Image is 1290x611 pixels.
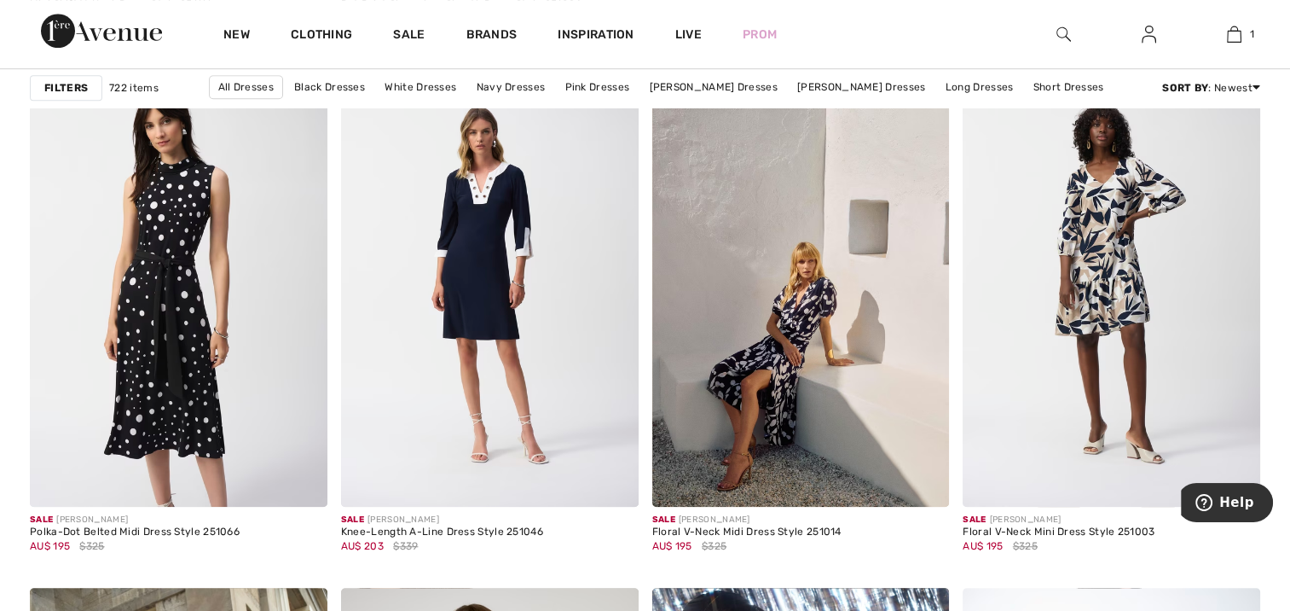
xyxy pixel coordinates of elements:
[341,527,543,538] div: Knee-Length A-Line Dress Style 251046
[963,61,1260,507] img: Floral V-Neck Mini Dress Style 251003. Vanilla/Multi
[30,540,70,552] span: AU$ 195
[1162,82,1208,94] strong: Sort By
[209,75,283,99] a: All Dresses
[30,527,240,538] div: Polka-Dot Belted Midi Dress Style 251066
[1227,24,1241,44] img: My Bag
[1181,483,1273,526] iframe: Opens a widget where you can find more information
[466,27,518,45] a: Brands
[44,80,88,96] strong: Filters
[652,514,842,527] div: [PERSON_NAME]
[963,527,1154,538] div: Floral V-Neck Mini Dress Style 251003
[30,515,53,525] span: Sale
[1056,24,1071,44] img: search the website
[223,27,250,45] a: New
[468,76,554,98] a: Navy Dresses
[1013,538,1038,554] span: $325
[30,514,240,527] div: [PERSON_NAME]
[789,76,934,98] a: [PERSON_NAME] Dresses
[30,61,327,507] img: Polka-Dot Belted Midi Dress Style 251066. Black/Vanilla
[1025,76,1113,98] a: Short Dresses
[341,514,543,527] div: [PERSON_NAME]
[702,538,726,554] span: $325
[341,540,384,552] span: AU$ 203
[1142,24,1156,44] img: My Info
[652,515,675,525] span: Sale
[556,76,638,98] a: Pink Dresses
[743,26,777,44] a: Prom
[1250,26,1254,42] span: 1
[291,27,352,45] a: Clothing
[558,27,633,45] span: Inspiration
[376,76,465,98] a: White Dresses
[109,80,159,96] span: 722 items
[1128,24,1170,45] a: Sign In
[79,538,104,554] span: $325
[393,538,418,554] span: $339
[341,515,364,525] span: Sale
[963,515,986,525] span: Sale
[341,61,639,507] img: Knee-Length A-Line Dress Style 251046. Midnight Blue/Vanilla
[963,514,1154,527] div: [PERSON_NAME]
[393,27,425,45] a: Sale
[41,14,162,48] img: 1ère Avenue
[652,61,950,507] img: Floral V-Neck Midi Dress Style 251014. Midnight blue/beige
[1192,24,1276,44] a: 1
[937,76,1022,98] a: Long Dresses
[652,540,692,552] span: AU$ 195
[652,527,842,538] div: Floral V-Neck Midi Dress Style 251014
[640,76,785,98] a: [PERSON_NAME] Dresses
[286,76,373,98] a: Black Dresses
[675,26,702,44] a: Live
[1162,80,1260,96] div: : Newest
[963,540,1003,552] span: AU$ 195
